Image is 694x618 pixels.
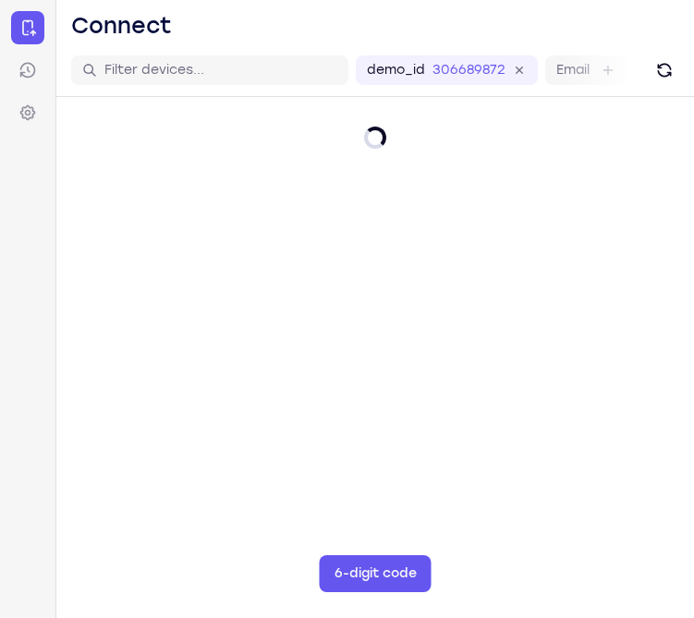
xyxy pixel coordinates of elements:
input: Filter devices... [104,61,337,79]
h1: Connect [71,11,172,41]
a: Settings [11,96,44,129]
a: Sessions [11,54,44,87]
label: Email [556,61,590,79]
button: 6-digit code [320,555,432,592]
label: demo_id [367,61,425,79]
button: Refresh [650,55,679,85]
a: Connect [11,11,44,44]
